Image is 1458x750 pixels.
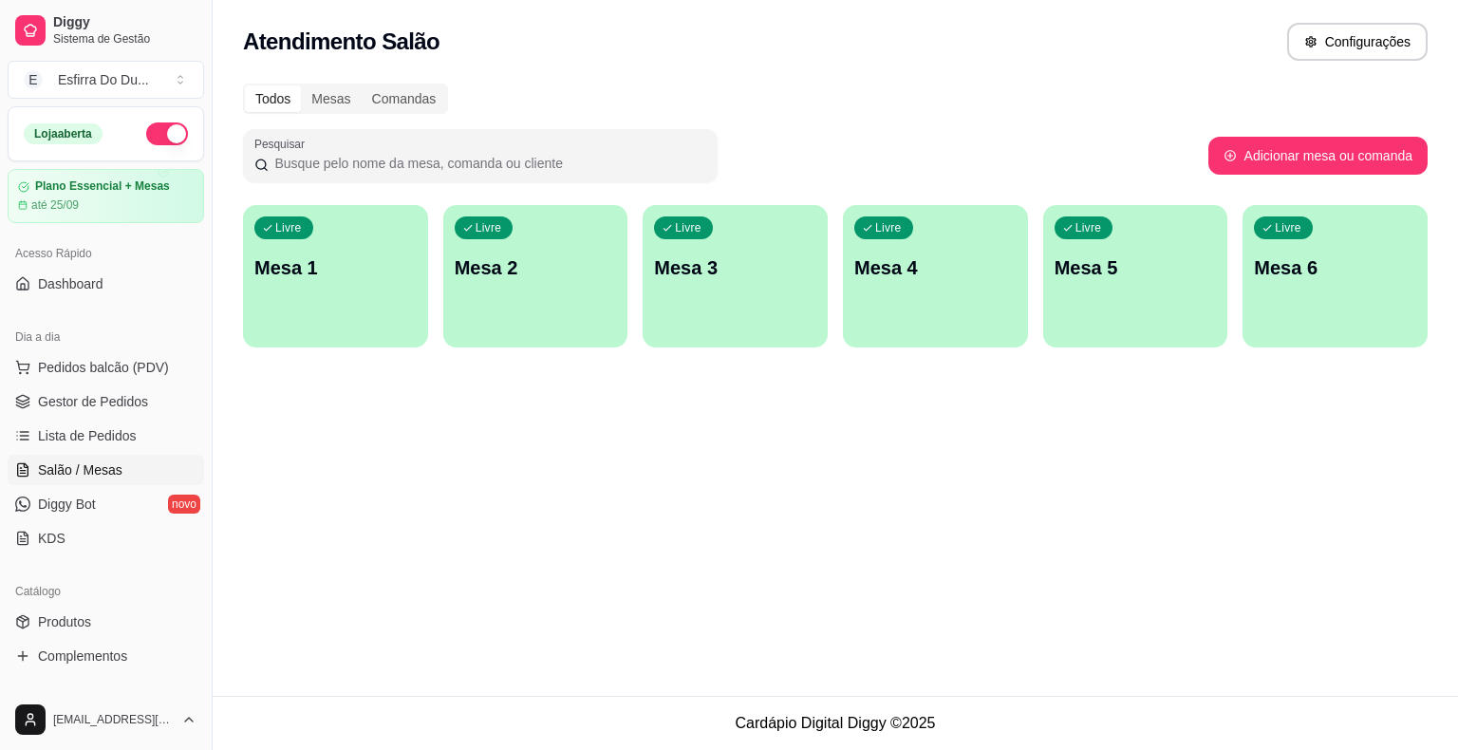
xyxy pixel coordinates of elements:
[254,136,311,152] label: Pesquisar
[38,426,137,445] span: Lista de Pedidos
[1055,254,1217,281] p: Mesa 5
[362,85,447,112] div: Comandas
[38,460,122,479] span: Salão / Mesas
[8,322,204,352] div: Dia a dia
[8,352,204,383] button: Pedidos balcão (PDV)
[8,641,204,671] a: Complementos
[8,607,204,637] a: Produtos
[1043,205,1228,347] button: LivreMesa 5
[275,220,302,235] p: Livre
[643,205,828,347] button: LivreMesa 3
[8,523,204,553] a: KDS
[269,154,706,173] input: Pesquisar
[8,455,204,485] a: Salão / Mesas
[53,712,174,727] span: [EMAIL_ADDRESS][DOMAIN_NAME]
[38,647,127,666] span: Complementos
[1075,220,1102,235] p: Livre
[38,392,148,411] span: Gestor de Pedidos
[58,70,149,89] div: Esfirra Do Du ...
[8,697,204,742] button: [EMAIL_ADDRESS][DOMAIN_NAME]
[1243,205,1428,347] button: LivreMesa 6
[254,254,417,281] p: Mesa 1
[476,220,502,235] p: Livre
[38,495,96,514] span: Diggy Bot
[8,269,204,299] a: Dashboard
[455,254,617,281] p: Mesa 2
[854,254,1017,281] p: Mesa 4
[38,529,65,548] span: KDS
[8,61,204,99] button: Select a team
[146,122,188,145] button: Alterar Status
[875,220,902,235] p: Livre
[24,123,103,144] div: Loja aberta
[8,238,204,269] div: Acesso Rápido
[301,85,361,112] div: Mesas
[675,220,701,235] p: Livre
[8,386,204,417] a: Gestor de Pedidos
[8,421,204,451] a: Lista de Pedidos
[53,31,196,47] span: Sistema de Gestão
[35,179,170,194] article: Plano Essencial + Mesas
[1287,23,1428,61] button: Configurações
[8,169,204,223] a: Plano Essencial + Mesasaté 25/09
[1275,220,1301,235] p: Livre
[38,612,91,631] span: Produtos
[8,576,204,607] div: Catálogo
[38,274,103,293] span: Dashboard
[1208,137,1428,175] button: Adicionar mesa ou comanda
[24,70,43,89] span: E
[443,205,628,347] button: LivreMesa 2
[243,205,428,347] button: LivreMesa 1
[8,489,204,519] a: Diggy Botnovo
[53,14,196,31] span: Diggy
[843,205,1028,347] button: LivreMesa 4
[31,197,79,213] article: até 25/09
[245,85,301,112] div: Todos
[213,696,1458,750] footer: Cardápio Digital Diggy © 2025
[38,358,169,377] span: Pedidos balcão (PDV)
[1254,254,1416,281] p: Mesa 6
[243,27,439,57] h2: Atendimento Salão
[654,254,816,281] p: Mesa 3
[8,8,204,53] a: DiggySistema de Gestão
